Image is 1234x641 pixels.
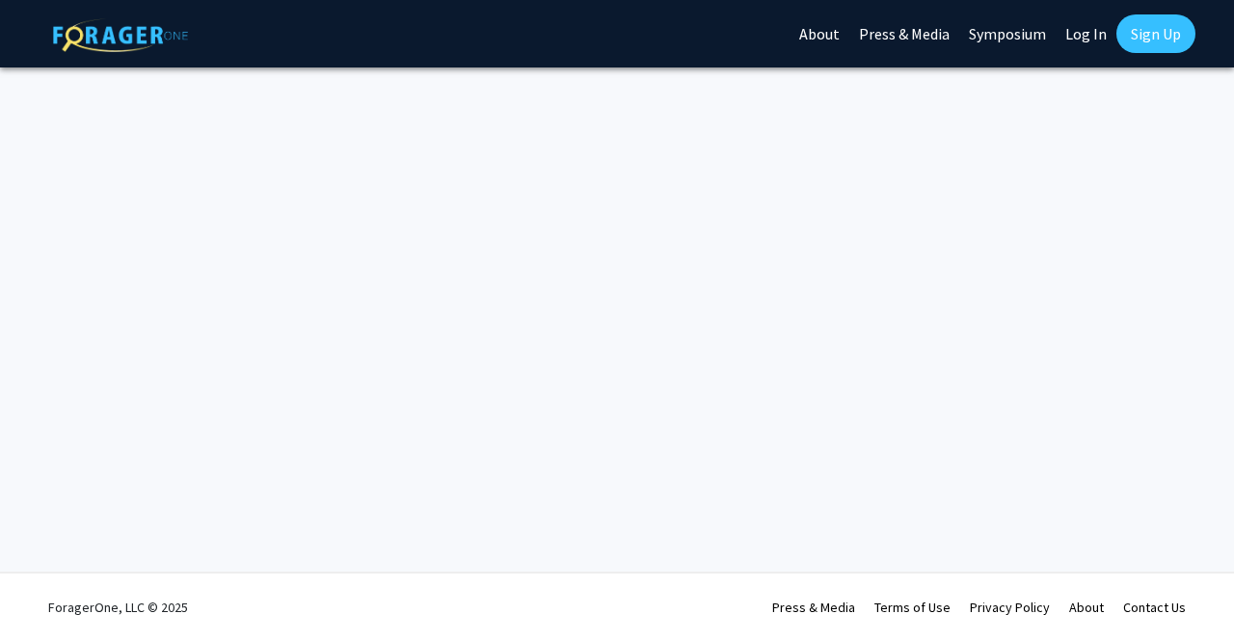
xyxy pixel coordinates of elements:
a: About [1069,599,1104,616]
a: Press & Media [772,599,855,616]
div: ForagerOne, LLC © 2025 [48,574,188,641]
a: Contact Us [1123,599,1186,616]
a: Terms of Use [874,599,951,616]
a: Sign Up [1116,14,1195,53]
img: ForagerOne Logo [53,18,188,52]
a: Privacy Policy [970,599,1050,616]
